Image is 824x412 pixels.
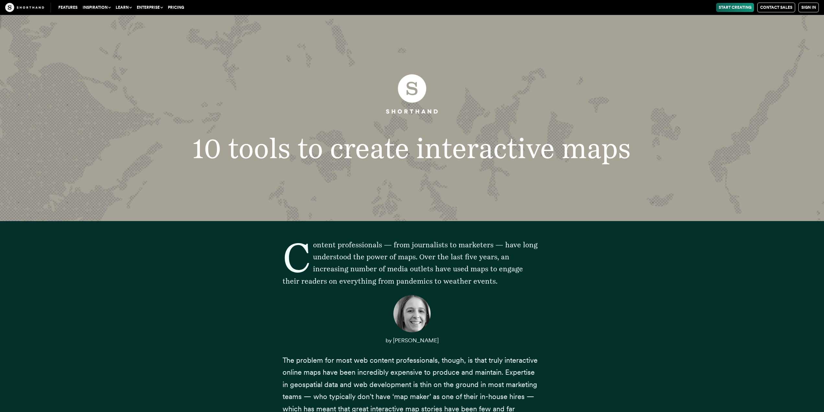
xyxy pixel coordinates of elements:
a: Contact Sales [757,3,795,12]
button: Inspiration [80,3,113,12]
h1: 10 tools to create interactive maps [174,135,650,162]
button: Enterprise [134,3,165,12]
a: Start Creating [716,3,754,12]
img: The Craft [5,3,44,12]
p: by [PERSON_NAME] [283,334,542,347]
a: Pricing [165,3,187,12]
a: Features [56,3,80,12]
a: Sign in [798,3,819,12]
span: Content professionals — from journalists to marketers — have long understood the power of maps. O... [283,241,538,285]
button: Learn [113,3,134,12]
